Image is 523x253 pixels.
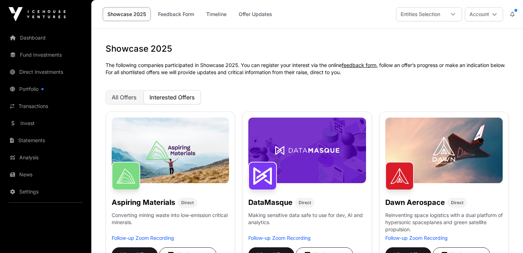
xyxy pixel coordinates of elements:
a: Portfolio [6,81,86,97]
h1: Aspiring Materials [112,197,175,207]
img: DataMasque [248,162,277,190]
p: The following companies participated in Showcase 2025. You can register your interest via the onl... [106,62,509,76]
a: Fund Investments [6,47,86,63]
div: Entities Selection [396,7,445,21]
a: Offer Updates [234,7,277,21]
img: Icehouse Ventures Logo [9,7,66,21]
img: Aspiring Materials [112,162,140,190]
a: Transactions [6,98,86,114]
a: Direct Investments [6,64,86,80]
a: Showcase 2025 [103,7,151,21]
img: Dawn-Banner.jpg [385,118,503,183]
button: All Offers [106,90,143,104]
img: DataMasque-Banner.jpg [248,118,366,183]
p: Reinventing space logistics with a dual platform of hypersonic spaceplanes and green satellite pr... [385,212,503,234]
p: Making sensitive data safe to use for dev, AI and analytics. [248,212,366,234]
a: Follow-up Zoom Recording [385,235,448,241]
button: Interested Offers [143,90,201,104]
h1: DataMasque [248,197,293,207]
a: Dashboard [6,30,86,46]
h1: Dawn Aerospace [385,197,445,207]
a: Feedback Form [153,7,199,21]
a: Invest [6,115,86,131]
span: Direct [181,200,194,206]
a: Timeline [202,7,231,21]
a: News [6,167,86,182]
p: Converting mining waste into low-emission critical minerals. [112,212,229,234]
img: Dawn Aerospace [385,162,414,190]
span: All Offers [112,94,137,101]
a: Follow-up Zoom Recording [112,235,174,241]
img: Aspiring-Banner.jpg [112,118,229,183]
button: Account [465,7,503,21]
span: Interested Offers [149,94,195,101]
a: Settings [6,184,86,200]
span: Direct [451,200,463,206]
span: Direct [299,200,311,206]
a: Follow-up Zoom Recording [248,235,311,241]
h1: Showcase 2025 [106,43,509,55]
a: Analysis [6,150,86,165]
a: Statements [6,133,86,148]
a: feedback form [342,62,376,68]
